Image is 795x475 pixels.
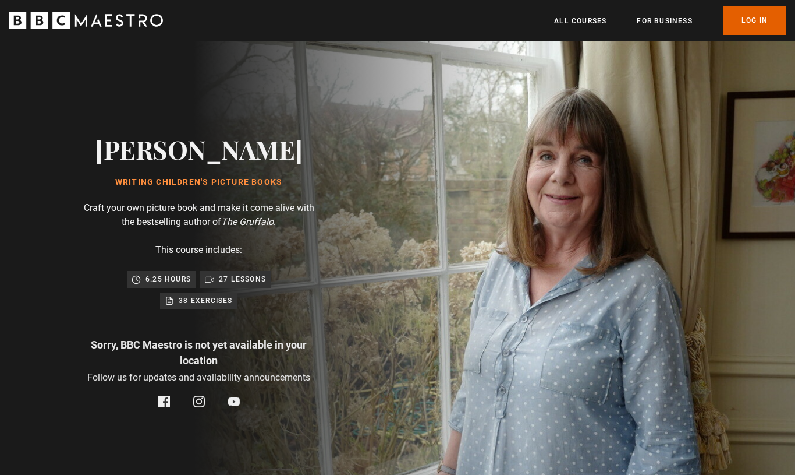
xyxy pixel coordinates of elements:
a: Log In [723,6,786,35]
h2: [PERSON_NAME] [95,134,303,164]
p: 38 exercises [179,295,232,307]
a: All Courses [554,15,606,27]
p: 6.25 hours [145,273,191,285]
p: This course includes: [155,243,242,257]
p: Craft your own picture book and make it come alive with the bestselling author of . [83,201,315,229]
i: The Gruffalo [221,216,274,227]
a: For business [637,15,692,27]
svg: BBC Maestro [9,12,163,29]
p: Sorry, BBC Maestro is not yet available in your location [83,337,315,368]
p: 27 lessons [219,273,266,285]
h1: Writing Children's Picture Books [95,178,303,187]
nav: Primary [554,6,786,35]
p: Follow us for updates and availability announcements [87,371,310,385]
